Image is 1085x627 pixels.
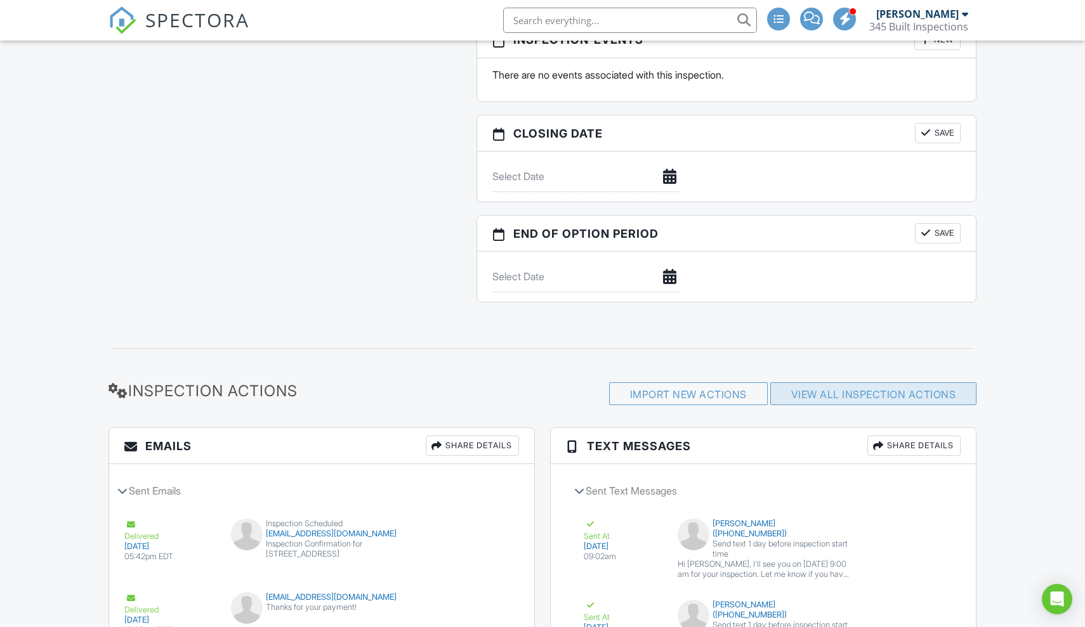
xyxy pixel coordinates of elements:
div: [PERSON_NAME] ([PHONE_NUMBER]) [678,600,850,620]
img: default-user-f0147aede5fd5fa78ca7ade42f37bd4542148d508eef1c3d3ea960f66861d68b.jpg [678,519,709,550]
div: Sent At [584,600,662,623]
p: There are no events associated with this inspection. [492,68,961,82]
div: Sent Emails [109,474,534,508]
div: [PERSON_NAME] [876,8,959,20]
input: Select Date [492,261,679,292]
div: Share Details [426,436,519,456]
div: Open Intercom Messenger [1042,584,1072,614]
h3: Inspection Actions [109,382,388,399]
a: SPECTORA [109,17,249,44]
input: Select Date [492,161,679,192]
div: [PERSON_NAME] ([PHONE_NUMBER]) [678,519,850,539]
div: Thanks for your payment! [231,602,413,612]
button: Save [915,223,961,243]
div: 345 Built Inspections [869,20,968,33]
h3: Text Messages [551,428,976,464]
div: Share Details [867,436,961,456]
div: Delivered [124,592,216,615]
div: Import New Actions [609,382,768,405]
div: 09:02am [584,552,662,562]
a: View All Inspection Actions [791,388,956,401]
div: [DATE] [124,541,216,552]
div: Inspection Scheduled [231,519,413,529]
button: Save [915,123,961,143]
span: SPECTORA [145,6,249,33]
div: Sent Text Messages [566,474,961,508]
input: Search everything... [503,8,757,33]
div: Send text 1 day before inspection start time [678,539,850,559]
div: [DATE] [584,541,662,552]
div: 05:42pm EDT [124,552,216,562]
span: Closing date [513,125,603,142]
div: Inspection Confirmation for [STREET_ADDRESS] [231,539,413,559]
img: The Best Home Inspection Software - Spectora [109,6,136,34]
div: [EMAIL_ADDRESS][DOMAIN_NAME] [231,592,413,602]
div: Sent At [584,519,662,541]
h3: Emails [109,428,534,464]
div: [DATE] [124,615,216,625]
div: Delivered [124,519,216,541]
span: End of Option Period [513,225,659,242]
img: default-user-f0147aede5fd5fa78ca7ade42f37bd4542148d508eef1c3d3ea960f66861d68b.jpg [231,592,263,624]
div: Hi [PERSON_NAME], I'll see you on [DATE] 9:00 am for your inspection. Let me know if you have any... [678,559,850,579]
img: default-user-f0147aede5fd5fa78ca7ade42f37bd4542148d508eef1c3d3ea960f66861d68b.jpg [231,519,263,550]
div: [EMAIL_ADDRESS][DOMAIN_NAME] [231,529,413,539]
